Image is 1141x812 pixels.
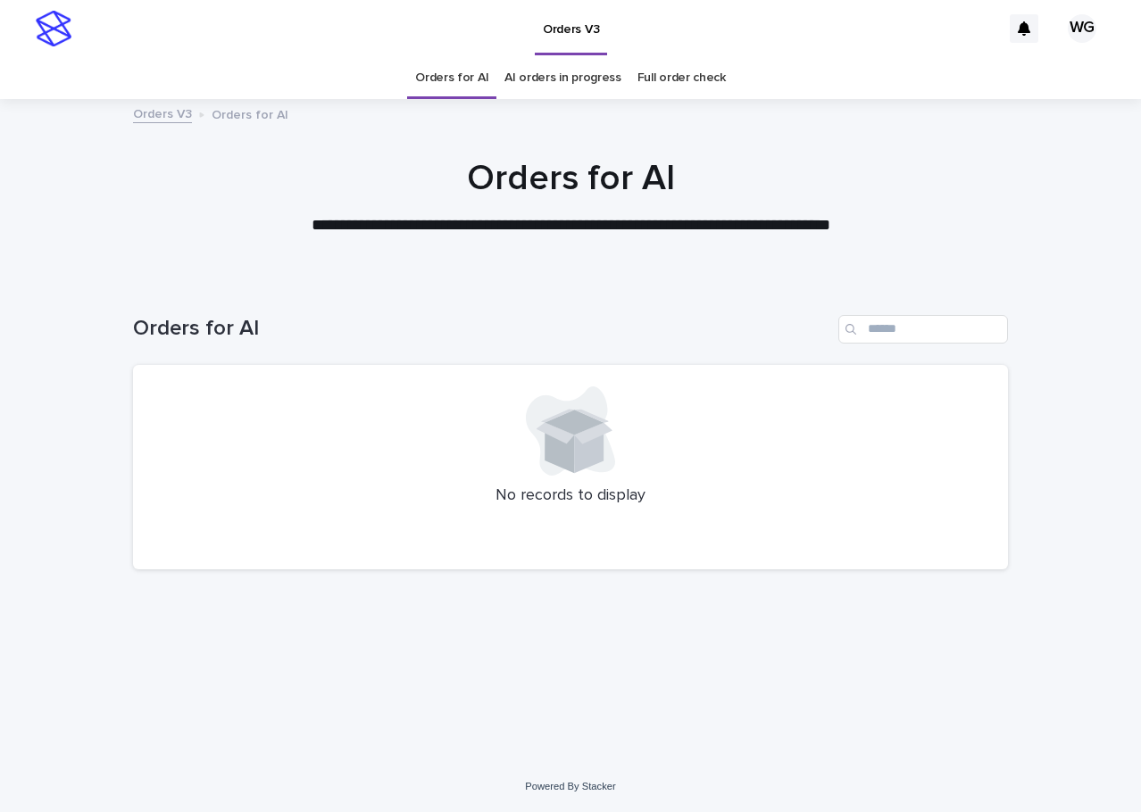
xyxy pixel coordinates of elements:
[415,57,488,99] a: Orders for AI
[504,57,621,99] a: AI orders in progress
[133,316,831,342] h1: Orders for AI
[154,486,987,506] p: No records to display
[525,781,615,791] a: Powered By Stacker
[838,315,1008,344] input: Search
[133,103,192,123] a: Orders V3
[1068,14,1096,43] div: WG
[133,157,1008,200] h1: Orders for AI
[36,11,71,46] img: stacker-logo-s-only.png
[637,57,726,99] a: Full order check
[212,104,288,123] p: Orders for AI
